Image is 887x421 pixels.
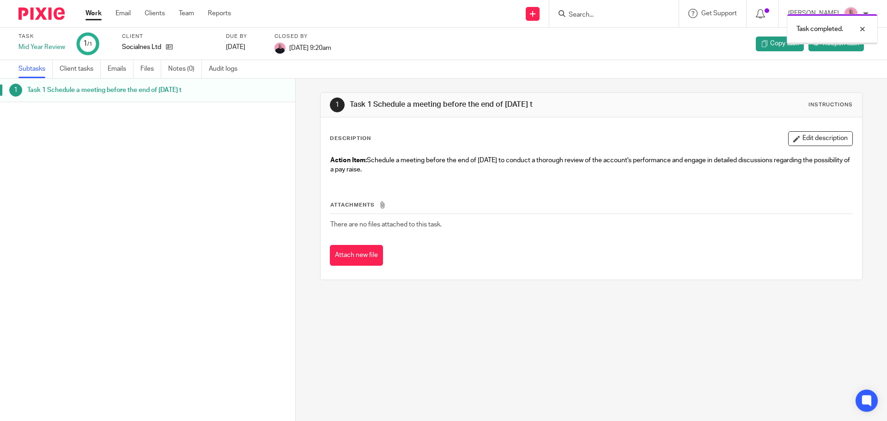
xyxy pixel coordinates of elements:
p: Task completed. [796,24,843,34]
p: Socialnes Ltd [122,43,161,52]
div: [DATE] [226,43,263,52]
small: /1 [87,42,92,47]
div: 1 [330,98,345,112]
h1: Task 1 Schedule a meeting before the end of [DATE] t [27,83,200,97]
a: Email [115,9,131,18]
label: Due by [226,33,263,40]
div: Instructions [808,101,853,109]
button: Attach new file [330,245,383,266]
a: Audit logs [209,60,244,78]
span: Schedule a meeting before the end of [DATE] to conduct a thorough review of the account's perform... [330,157,851,173]
div: 1 [9,84,22,97]
span: Action Item: [330,157,367,164]
img: Bio%20-%20Kemi%20.png [844,6,858,21]
label: Task [18,33,65,40]
a: Client tasks [60,60,101,78]
a: Reports [208,9,231,18]
a: Team [179,9,194,18]
label: Closed by [274,33,331,40]
div: 1 [83,38,92,49]
button: Edit description [788,131,853,146]
img: Pixie [18,7,65,20]
p: Description [330,135,371,142]
a: Work [85,9,102,18]
label: Client [122,33,214,40]
span: Attachments [330,202,375,207]
h1: Task 1 Schedule a meeting before the end of [DATE] t [350,100,611,110]
span: There are no files attached to this task. [330,221,442,228]
a: Notes (0) [168,60,202,78]
span: [DATE] 9:20am [289,44,331,51]
img: Bio%20-%20Kemi%20.png [274,43,286,54]
a: Clients [145,9,165,18]
a: Files [140,60,161,78]
div: Mid Year Review [18,43,65,52]
a: Emails [108,60,134,78]
a: Subtasks [18,60,53,78]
